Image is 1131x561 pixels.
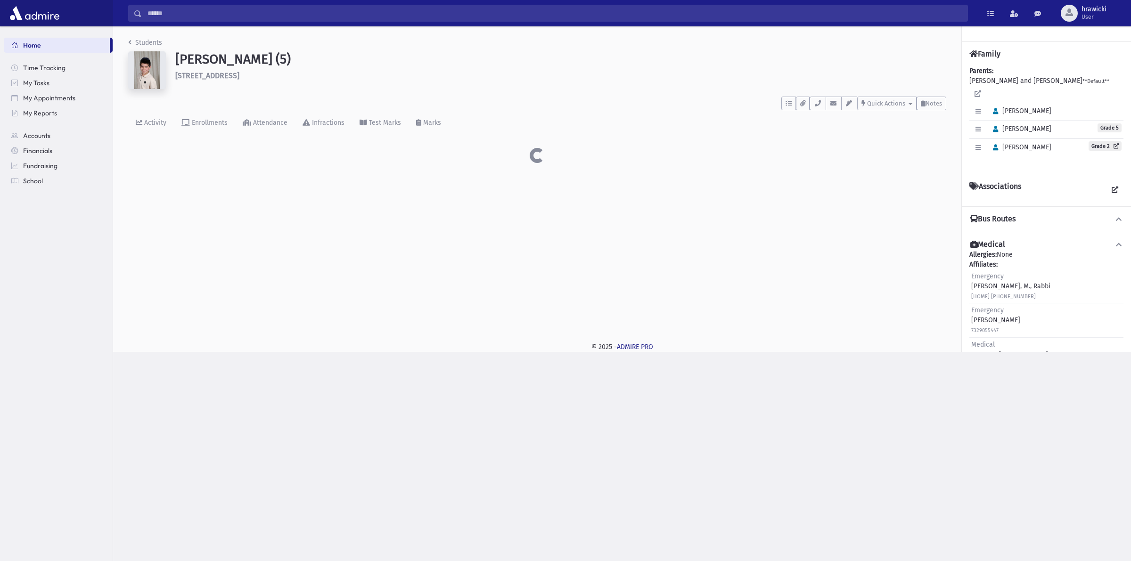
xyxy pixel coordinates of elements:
div: [PERSON_NAME], M., Rabbi [971,271,1050,301]
span: Grade 5 [1098,123,1122,132]
div: [PERSON_NAME] [971,305,1020,335]
div: None [969,250,1123,371]
a: Test Marks [352,110,409,137]
a: My Reports [4,106,113,121]
small: [HOME] [PHONE_NUMBER] [971,293,1036,300]
a: My Tasks [4,75,113,90]
div: CHEMED, [PERSON_NAME], Dr. [971,340,1059,369]
span: Time Tracking [23,64,66,72]
a: My Appointments [4,90,113,106]
h1: [PERSON_NAME] (5) [175,51,946,67]
span: My Reports [23,109,57,117]
div: [PERSON_NAME] and [PERSON_NAME] [969,66,1123,166]
div: Test Marks [367,119,401,127]
b: Affiliates: [969,260,998,268]
span: Quick Actions [867,100,905,107]
a: Infractions [295,110,352,137]
span: My Appointments [23,94,75,102]
h4: Bus Routes [970,214,1016,224]
span: Home [23,41,41,49]
a: Time Tracking [4,60,113,75]
span: [PERSON_NAME] [989,143,1051,151]
div: Activity [142,119,166,127]
small: 7329055447 [971,327,999,333]
a: Marks [409,110,449,137]
a: Activity [128,110,174,137]
img: AdmirePro [8,4,62,23]
div: Enrollments [190,119,228,127]
div: © 2025 - [128,342,1116,352]
button: Bus Routes [969,214,1123,224]
div: Infractions [310,119,344,127]
span: Financials [23,146,52,155]
button: Quick Actions [857,97,917,110]
span: [PERSON_NAME] [989,125,1051,133]
a: Home [4,38,110,53]
span: [PERSON_NAME] [989,107,1051,115]
a: Accounts [4,128,113,143]
h6: [STREET_ADDRESS] [175,71,946,80]
span: hrawicki [1082,6,1106,13]
span: User [1082,13,1106,21]
span: Emergency [971,272,1004,280]
button: Notes [917,97,946,110]
a: Attendance [235,110,295,137]
a: Financials [4,143,113,158]
span: Emergency [971,306,1004,314]
a: Fundraising [4,158,113,173]
h4: Medical [970,240,1005,250]
a: ADMIRE PRO [617,343,653,351]
a: School [4,173,113,188]
a: Grade 2 [1089,141,1122,151]
h4: Family [969,49,1000,58]
input: Search [142,5,967,22]
button: Medical [969,240,1123,250]
div: Marks [421,119,441,127]
a: View all Associations [1106,182,1123,199]
b: Parents: [969,67,993,75]
a: Enrollments [174,110,235,137]
span: School [23,177,43,185]
a: Open Account [969,86,986,103]
span: Notes [926,100,942,107]
h4: Associations [969,182,1021,199]
b: Allergies: [969,251,997,259]
div: Attendance [251,119,287,127]
button: Email Templates [841,97,857,110]
a: Students [128,39,162,47]
span: Medical [971,341,995,349]
span: Fundraising [23,162,57,170]
span: My Tasks [23,79,49,87]
span: Accounts [23,131,50,140]
nav: breadcrumb [128,38,162,51]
